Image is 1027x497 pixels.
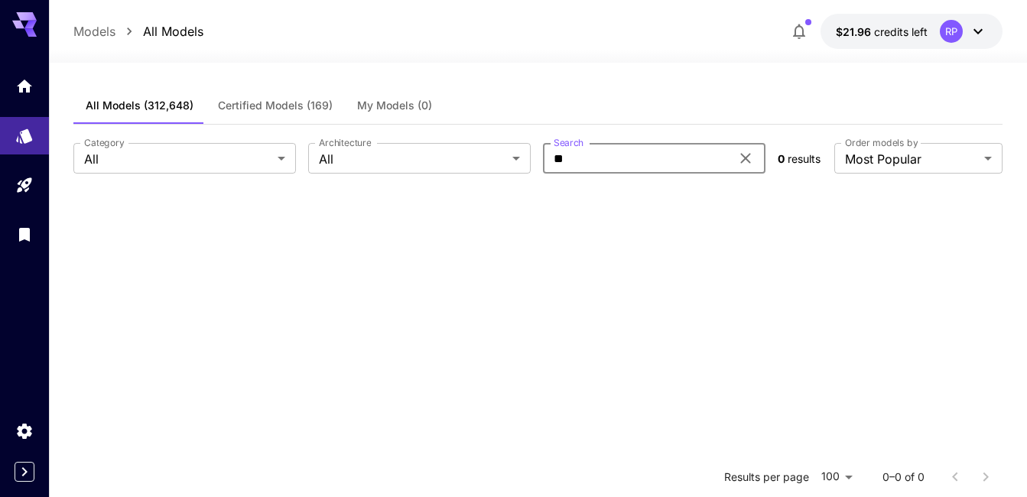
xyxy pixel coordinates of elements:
[143,22,203,41] a: All Models
[15,225,34,244] div: Library
[73,22,115,41] a: Models
[836,24,928,40] div: $21.96456
[778,152,785,165] span: 0
[15,122,34,141] div: Models
[821,14,1003,49] button: $21.96456RP
[15,421,34,440] div: Settings
[882,469,925,485] p: 0–0 of 0
[874,25,928,38] span: credits left
[319,136,371,149] label: Architecture
[788,152,821,165] span: results
[815,466,858,488] div: 100
[357,99,432,112] span: My Models (0)
[84,150,271,168] span: All
[84,136,125,149] label: Category
[554,136,583,149] label: Search
[319,150,506,168] span: All
[218,99,333,112] span: Certified Models (169)
[724,469,809,485] p: Results per page
[73,22,203,41] nav: breadcrumb
[845,136,918,149] label: Order models by
[836,25,874,38] span: $21.96
[845,150,978,168] span: Most Popular
[15,76,34,96] div: Home
[940,20,963,43] div: RP
[15,462,34,482] button: Expand sidebar
[15,176,34,195] div: Playground
[86,99,193,112] span: All Models (312,648)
